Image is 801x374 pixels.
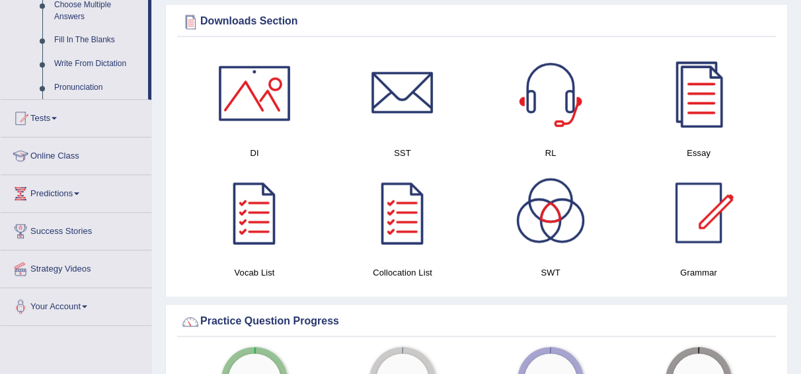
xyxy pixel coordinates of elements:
[48,76,148,100] a: Pronunciation
[631,146,766,160] h4: Essay
[483,266,618,280] h4: SWT
[48,52,148,76] a: Write From Dictation
[180,312,773,332] div: Practice Question Progress
[180,12,773,32] div: Downloads Section
[335,146,470,160] h4: SST
[1,288,151,321] a: Your Account
[631,266,766,280] h4: Grammar
[1,100,151,133] a: Tests
[1,213,151,246] a: Success Stories
[1,137,151,170] a: Online Class
[483,146,618,160] h4: RL
[1,175,151,208] a: Predictions
[187,146,322,160] h4: DI
[1,250,151,283] a: Strategy Videos
[48,28,148,52] a: Fill In The Blanks
[335,266,470,280] h4: Collocation List
[187,266,322,280] h4: Vocab List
